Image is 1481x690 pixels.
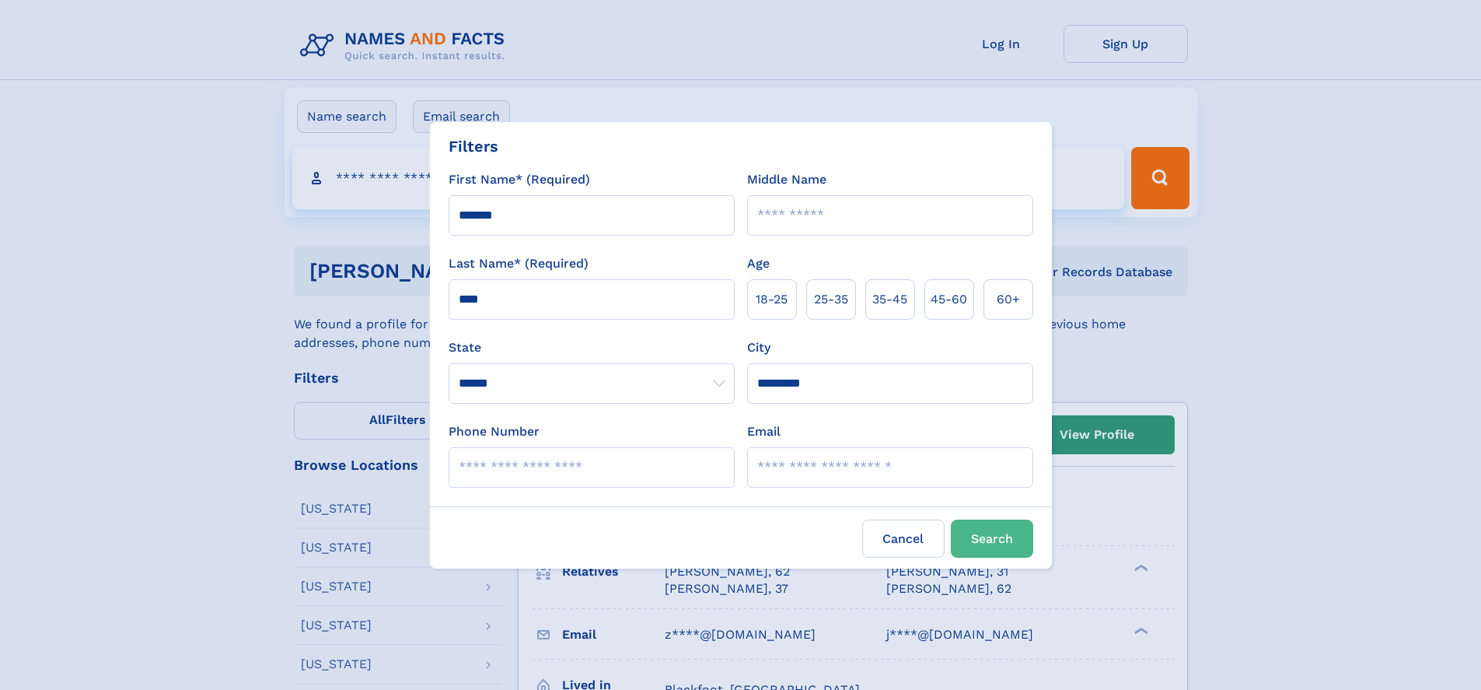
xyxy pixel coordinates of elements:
[997,290,1020,309] span: 60+
[931,290,967,309] span: 45‑60
[814,290,848,309] span: 25‑35
[449,254,589,273] label: Last Name* (Required)
[449,135,498,158] div: Filters
[756,290,788,309] span: 18‑25
[862,520,945,558] label: Cancel
[449,338,735,357] label: State
[449,422,540,441] label: Phone Number
[747,254,770,273] label: Age
[747,338,770,357] label: City
[747,422,781,441] label: Email
[872,290,907,309] span: 35‑45
[449,170,590,189] label: First Name* (Required)
[747,170,826,189] label: Middle Name
[951,520,1033,558] button: Search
